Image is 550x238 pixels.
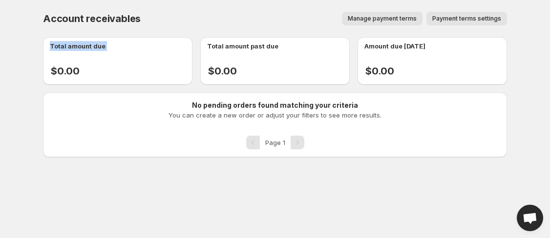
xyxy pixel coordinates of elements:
button: Manage payment terms [342,12,423,25]
h2: No pending orders found matching your criteria [192,100,358,110]
span: Page 1 [265,139,285,146]
span: Payment terms settings [432,15,501,23]
span: Account receivables [43,13,141,24]
h2: $0.00 [208,65,350,77]
button: Payment terms settings [426,12,507,25]
p: Total amount due [50,41,106,51]
span: Manage payment terms [348,15,417,23]
a: Open chat [517,205,543,231]
h2: $0.00 [51,65,192,77]
nav: Pagination [246,136,304,149]
p: Amount due [DATE] [364,41,425,51]
p: Total amount past due [207,41,278,51]
h2: $0.00 [365,65,507,77]
p: You can create a new order or adjust your filters to see more results. [169,110,381,120]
